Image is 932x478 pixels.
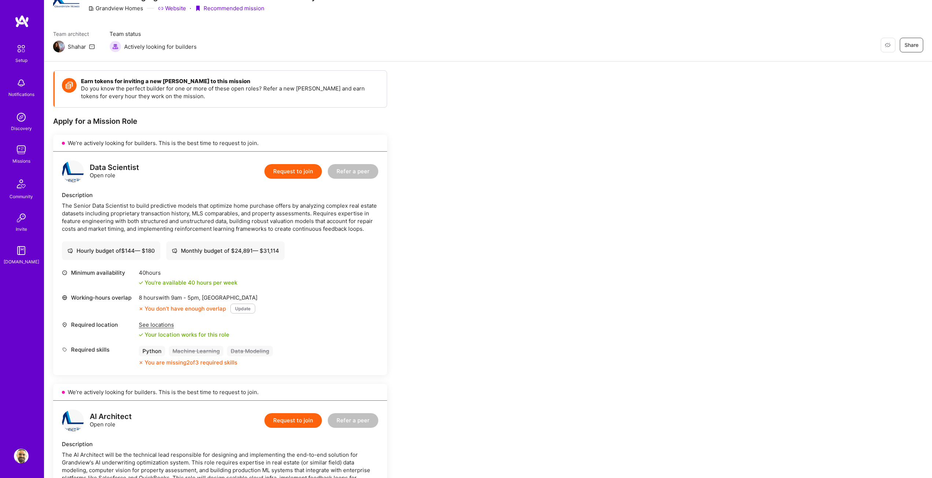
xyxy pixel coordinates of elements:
div: Invite [16,225,27,233]
p: Do you know the perfect builder for one or more of these open roles? Refer a new [PERSON_NAME] an... [81,85,379,100]
div: Required location [62,321,135,329]
button: Request to join [264,413,322,428]
div: Required skills [62,346,135,353]
div: Your location works for this role [139,331,229,338]
button: Refer a peer [328,413,378,428]
img: teamwork [14,142,29,157]
a: Website [158,4,186,12]
div: Open role [90,164,139,179]
div: Apply for a Mission Role [53,116,387,126]
i: icon Location [62,322,67,327]
i: icon CompanyGray [88,5,94,11]
i: icon PurpleRibbon [195,5,201,11]
div: See locations [139,321,229,329]
div: Python [139,346,165,356]
img: logo [62,160,84,182]
div: AI Architect [90,413,132,420]
div: You don’t have enough overlap [139,305,226,312]
span: Team architect [53,30,95,38]
div: Open role [90,413,132,428]
div: 40 hours [139,269,237,277]
span: Share [905,41,918,49]
button: Request to join [264,164,322,179]
div: We’re actively looking for builders. This is the best time to request to join. [53,135,387,152]
img: Actively looking for builders [109,41,121,52]
img: Team Architect [53,41,65,52]
i: icon CloseOrange [139,360,143,365]
button: Refer a peer [328,164,378,179]
span: Team status [109,30,197,38]
img: discovery [14,110,29,125]
div: We’re actively looking for builders. This is the best time to request to join. [53,384,387,401]
div: Minimum availability [62,269,135,277]
h4: Earn tokens for inviting a new [PERSON_NAME] to this mission [81,78,379,85]
i: icon CloseOrange [139,307,143,311]
i: icon Check [139,333,143,337]
div: Recommended mission [195,4,264,12]
img: Token icon [62,78,77,93]
div: Hourly budget of $ 144 — $ 180 [67,247,155,255]
div: Description [62,440,378,448]
div: Data Modeling [227,346,273,356]
div: Grandview Homes [88,4,143,12]
div: Data Scientist [90,164,139,171]
i: icon Clock [62,270,67,275]
div: Machine Learning [169,346,223,356]
button: Share [900,38,923,52]
div: The Senior Data Scientist to build predictive models that optimize home purchase offers by analyz... [62,202,378,233]
i: icon Tag [62,347,67,352]
div: Discovery [11,125,32,132]
img: logo [15,15,29,28]
img: guide book [14,243,29,258]
div: [DOMAIN_NAME] [4,258,39,266]
div: Notifications [8,90,34,98]
i: icon World [62,295,67,300]
img: bell [14,76,29,90]
div: Shahar [68,43,86,51]
i: icon Check [139,281,143,285]
div: 8 hours with [GEOGRAPHIC_DATA] [139,294,257,301]
img: Invite [14,211,29,225]
div: You are missing 2 of 3 required skills [145,359,237,366]
div: You're available 40 hours per week [139,279,237,286]
span: 9am - 5pm , [170,294,202,301]
div: Setup [15,56,27,64]
div: Monthly budget of $ 24,891 — $ 31,114 [172,247,279,255]
span: Actively looking for builders [124,43,197,51]
img: setup [14,41,29,56]
img: Community [12,175,30,193]
a: User Avatar [12,449,30,463]
i: icon Cash [172,248,177,253]
i: icon Cash [67,248,73,253]
button: Update [230,304,255,314]
div: Community [10,193,33,200]
img: User Avatar [14,449,29,463]
div: · [190,4,191,12]
img: logo [62,410,84,431]
i: icon Mail [89,44,95,49]
div: Missions [12,157,30,165]
div: Working-hours overlap [62,294,135,301]
div: Description [62,191,378,199]
i: icon EyeClosed [885,42,891,48]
